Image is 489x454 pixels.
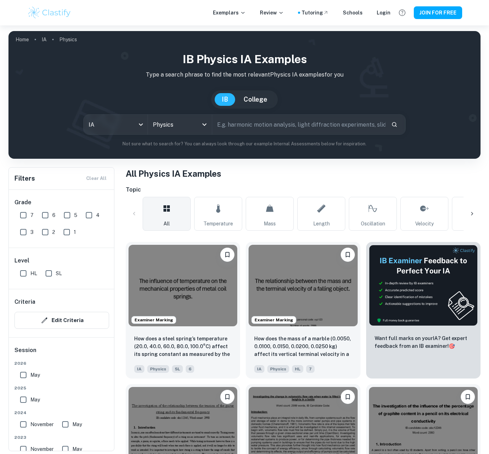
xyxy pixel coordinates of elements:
[30,445,54,453] span: November
[341,390,355,404] button: Please log in to bookmark exemplars
[72,445,82,453] span: May
[343,9,363,17] a: Schools
[366,242,481,379] a: ThumbnailWant full marks on yourIA? Get expert feedback from an IB examiner!
[129,245,237,326] img: Physics IA example thumbnail: How does a steel spring’s temperature (2
[14,434,109,441] span: 2023
[147,365,169,373] span: Physics
[14,51,475,68] h1: IB Physics IA examples
[126,186,481,194] h6: Topic
[126,242,240,379] a: Examiner MarkingPlease log in to bookmark exemplarsHow does a steel spring’s temperature (20.0, 4...
[134,365,144,373] span: IA
[172,365,183,373] span: SL
[30,371,40,379] span: May
[74,211,77,219] span: 5
[341,248,355,262] button: Please log in to bookmark exemplars
[14,346,109,360] h6: Session
[267,365,289,373] span: Physics
[203,220,233,228] span: Temperature
[30,396,40,404] span: May
[302,9,329,17] a: Tutoring
[306,365,315,373] span: 7
[52,228,55,236] span: 2
[27,6,72,20] img: Clastify logo
[313,220,330,228] span: Length
[449,343,455,349] span: 🎯
[30,270,37,277] span: HL
[260,9,284,17] p: Review
[249,245,357,326] img: Physics IA example thumbnail: How does the mass of a marble (0.0050, 0
[74,228,76,236] span: 1
[134,335,232,359] p: How does a steel spring’s temperature (20.0, 40.0, 60.0, 80.0, 100.0°C) affect its spring constan...
[30,228,34,236] span: 3
[30,420,54,428] span: November
[14,360,109,367] span: 2026
[212,115,386,134] input: E.g. harmonic motion analysis, light diffraction experiments, sliding objects down a ramp...
[96,211,100,219] span: 4
[215,93,235,106] button: IB
[14,140,475,147] p: Not sure what to search for? You can always look through our example Internal Assessments below f...
[461,390,475,404] button: Please log in to bookmark exemplars
[14,174,35,183] h6: Filters
[126,167,481,180] h1: All Physics IA Examples
[72,420,82,428] span: May
[220,390,234,404] button: Please log in to bookmark exemplars
[84,115,148,134] div: IA
[237,93,274,106] button: College
[14,71,475,79] p: Type a search phrase to find the most relevant Physics IA examples for you
[52,211,55,219] span: 6
[132,317,176,323] span: Examiner Marking
[252,317,296,323] span: Examiner Marking
[264,220,276,228] span: Mass
[42,35,47,44] a: IA
[375,334,472,350] p: Want full marks on your IA ? Get expert feedback from an IB examiner!
[8,31,481,159] img: profile cover
[16,35,29,44] a: Home
[388,119,400,131] button: Search
[14,312,109,329] button: Edit Criteria
[56,270,62,277] span: SL
[292,365,303,373] span: HL
[199,120,209,129] button: Open
[369,245,478,326] img: Thumbnail
[220,248,234,262] button: Please log in to bookmark exemplars
[415,220,434,228] span: Velocity
[14,298,35,306] h6: Criteria
[254,365,264,373] span: IA
[59,36,77,43] p: Physics
[213,9,246,17] p: Exemplars
[14,198,109,207] h6: Grade
[163,220,170,228] span: All
[246,242,360,379] a: Examiner MarkingPlease log in to bookmark exemplarsHow does the mass of a marble (0.0050, 0.0100,...
[396,7,408,19] button: Help and Feedback
[186,365,194,373] span: 6
[14,410,109,416] span: 2024
[14,385,109,391] span: 2025
[14,256,109,265] h6: Level
[254,335,352,359] p: How does the mass of a marble (0.0050, 0.0100, 0.0150, 0.0200, 0.0250 kg) affect its vertical ter...
[414,6,462,19] button: JOIN FOR FREE
[377,9,390,17] a: Login
[361,220,385,228] span: Oscillation
[30,211,34,219] span: 7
